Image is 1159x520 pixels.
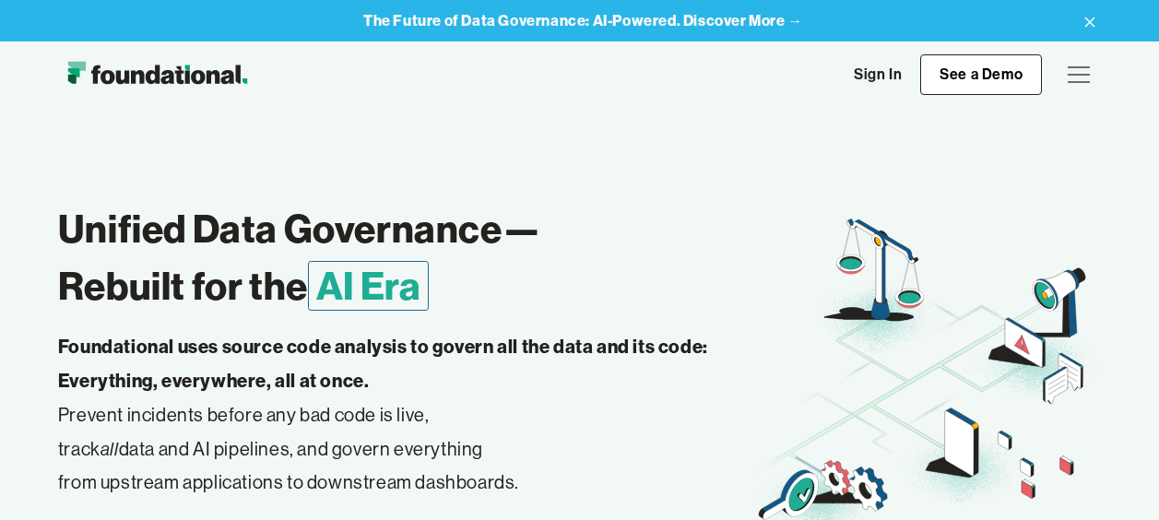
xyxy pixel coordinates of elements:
a: home [58,56,256,93]
img: Foundational Logo [58,56,256,93]
strong: The Future of Data Governance: AI-Powered. Discover More → [363,11,803,30]
h1: Unified Data Governance— Rebuilt for the [58,200,753,315]
p: Prevent incidents before any bad code is live, track data and AI pipelines, and govern everything... [58,330,753,500]
a: The Future of Data Governance: AI-Powered. Discover More → [363,12,803,30]
span: AI Era [308,261,430,311]
a: Sign In [835,55,920,94]
em: all [101,437,119,460]
strong: Foundational uses source code analysis to govern all the data and its code: Everything, everywher... [58,335,708,392]
a: See a Demo [920,54,1042,95]
div: menu [1057,53,1101,97]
